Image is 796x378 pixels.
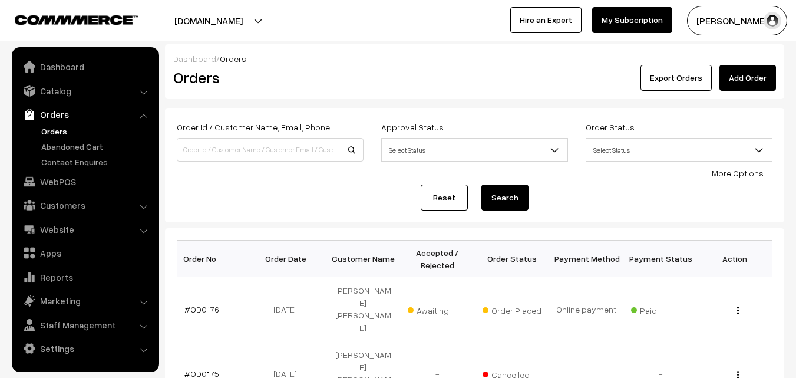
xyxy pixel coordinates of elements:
a: Marketing [15,290,155,311]
a: Settings [15,338,155,359]
a: My Subscription [592,7,672,33]
a: #OD0176 [184,304,219,314]
span: Select Status [381,138,568,162]
td: [DATE] [252,277,326,341]
a: Orders [15,104,155,125]
th: Payment Method [549,241,623,277]
div: / [173,52,776,65]
a: Hire an Expert [510,7,582,33]
input: Order Id / Customer Name / Customer Email / Customer Phone [177,138,364,162]
button: [DOMAIN_NAME] [133,6,284,35]
th: Order Date [252,241,326,277]
span: Select Status [586,140,772,160]
a: Reports [15,267,155,288]
span: Order Placed [483,301,541,317]
th: Customer Name [326,241,400,277]
button: Export Orders [640,65,712,91]
img: Menu [737,307,739,314]
th: Payment Status [623,241,698,277]
a: Orders [38,125,155,137]
a: Staff Management [15,314,155,336]
th: Action [698,241,772,277]
span: Awaiting [408,301,467,317]
span: Select Status [586,138,772,162]
th: Order No [177,241,252,277]
span: Paid [631,301,690,317]
a: COMMMERCE [15,12,118,26]
label: Order Id / Customer Name, Email, Phone [177,121,330,133]
img: COMMMERCE [15,15,138,24]
a: Dashboard [173,54,216,64]
a: Customers [15,195,155,216]
td: Online payment [549,277,623,341]
a: More Options [712,168,764,178]
a: Reset [421,185,468,211]
th: Order Status [475,241,549,277]
a: Abandoned Cart [38,140,155,153]
a: Apps [15,242,155,264]
button: Search [481,185,529,211]
img: user [764,12,781,29]
a: Catalog [15,80,155,101]
a: Website [15,219,155,240]
td: [PERSON_NAME] [PERSON_NAME] [326,277,400,341]
span: Orders [220,54,246,64]
button: [PERSON_NAME] [687,6,787,35]
a: Add Order [719,65,776,91]
label: Order Status [586,121,635,133]
a: WebPOS [15,171,155,192]
h2: Orders [173,68,362,87]
a: Contact Enquires [38,156,155,168]
label: Approval Status [381,121,444,133]
span: Select Status [382,140,567,160]
a: Dashboard [15,56,155,77]
th: Accepted / Rejected [400,241,474,277]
